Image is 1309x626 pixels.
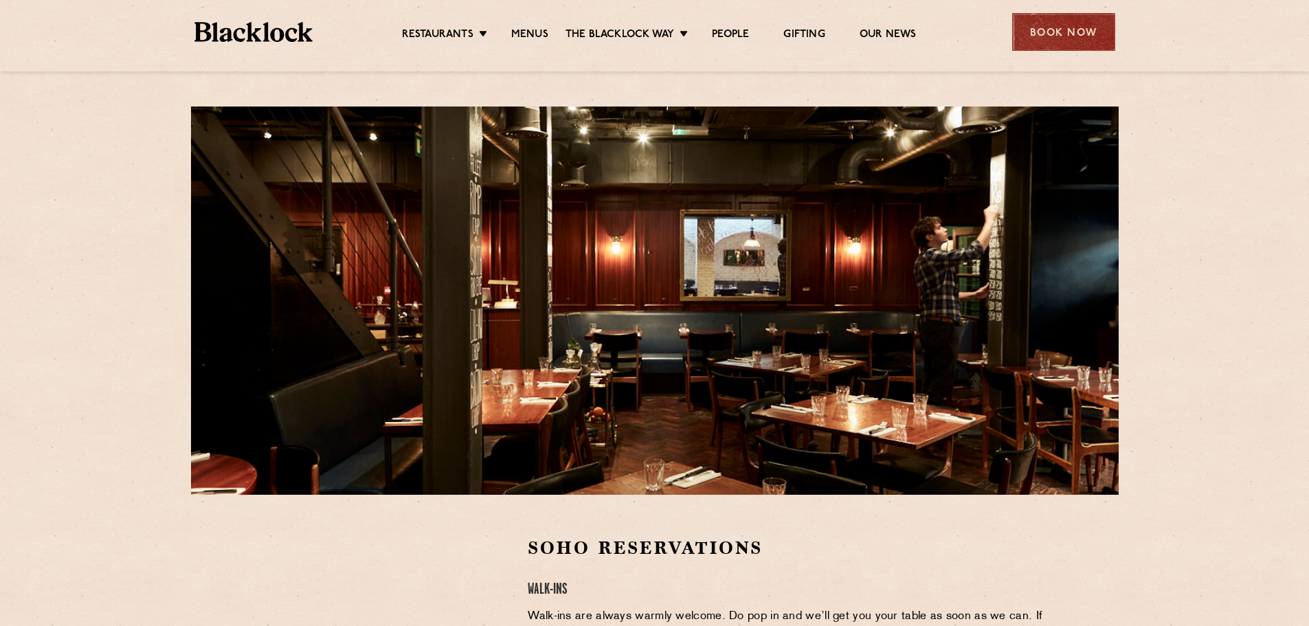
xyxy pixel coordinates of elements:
[511,28,548,43] a: Menus
[194,22,313,42] img: BL_Textured_Logo-footer-cropped.svg
[528,536,1055,560] h2: Soho Reservations
[528,581,1055,599] h4: Walk-Ins
[1012,13,1115,51] div: Book Now
[402,28,473,43] a: Restaurants
[566,28,674,43] a: The Blacklock Way
[860,28,917,43] a: Our News
[712,28,749,43] a: People
[783,28,825,43] a: Gifting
